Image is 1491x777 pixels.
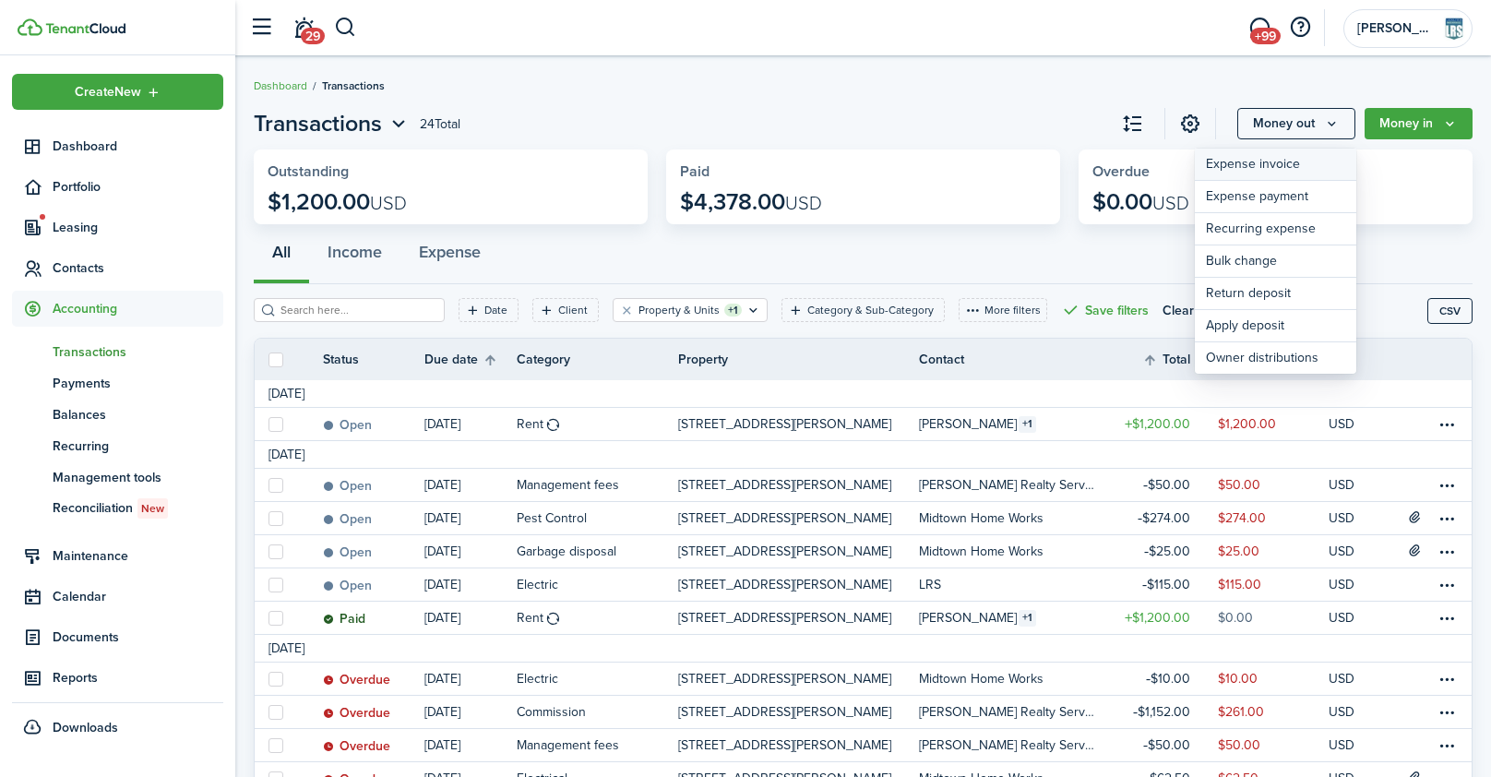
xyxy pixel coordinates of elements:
[323,408,424,440] a: Open
[323,350,424,369] th: Status
[1218,575,1261,594] table-amount-description: $115.00
[334,12,357,43] button: Search
[1218,469,1329,501] a: $50.00
[1107,568,1218,601] a: $115.00
[268,163,634,180] widget-stats-title: Outstanding
[1357,22,1431,35] span: Lickliter Realty Services LLC
[1143,735,1190,755] table-amount-title: $50.00
[53,342,223,362] span: Transactions
[517,469,678,501] a: Management fees
[919,568,1107,601] a: LRS
[1242,5,1277,52] a: Messaging
[12,493,223,524] a: ReconciliationNew
[517,535,678,568] a: Garbage disposal
[254,107,411,140] button: Transactions
[323,502,424,534] a: Open
[323,696,424,728] a: Overdue
[517,475,619,495] table-info-title: Management fees
[1329,408,1379,440] a: USD
[517,663,678,695] a: Electric
[424,696,517,728] a: [DATE]
[724,304,742,317] filter-tag-counter: +1
[370,189,407,217] span: USD
[680,189,822,215] p: $4,378.00
[678,350,920,369] th: Property
[919,544,1044,559] table-profile-info-text: Midtown Home Works
[1218,414,1276,434] table-amount-description: $1,200.00
[1107,663,1218,695] a: $10.00
[1125,414,1190,434] table-amount-title: $1,200.00
[517,696,678,728] a: Commission
[53,137,223,156] span: Dashboard
[1329,608,1354,628] p: USD
[1329,535,1379,568] a: USD
[53,546,223,566] span: Maintenance
[919,608,1017,628] table-info-title: [PERSON_NAME]
[420,114,460,134] header-page-total: 24 Total
[678,729,920,761] a: [STREET_ADDRESS][PERSON_NAME]
[1218,502,1329,534] a: $274.00
[1107,502,1218,534] a: $274.00
[400,229,499,284] button: Expense
[517,669,558,688] table-info-title: Electric
[1019,416,1036,433] table-counter: 1
[1329,735,1354,755] p: USD
[424,663,517,695] a: [DATE]
[1218,729,1329,761] a: $50.00
[517,575,558,594] table-info-title: Electric
[919,672,1044,687] table-profile-info-text: Midtown Home Works
[1329,502,1379,534] a: USD
[286,5,321,52] a: Notifications
[424,475,460,495] p: [DATE]
[678,702,891,722] p: [STREET_ADDRESS][PERSON_NAME]
[12,336,223,367] a: Transactions
[517,608,543,628] table-info-title: Rent
[254,107,411,140] button: Open menu
[678,408,920,440] a: [STREET_ADDRESS][PERSON_NAME]
[1061,298,1149,322] button: Save filters
[1218,508,1266,528] table-amount-description: $274.00
[1195,310,1356,342] a: Apply deposit
[1195,149,1356,181] a: Expense invoice
[1329,602,1379,634] a: USD
[424,608,460,628] p: [DATE]
[1218,702,1264,722] table-amount-description: $261.00
[53,468,223,487] span: Management tools
[1146,669,1190,688] table-amount-title: $10.00
[1218,696,1329,728] a: $261.00
[424,575,460,594] p: [DATE]
[141,500,164,517] span: New
[1195,213,1356,245] a: Recurring expense
[1019,610,1036,627] table-counter: 1
[1107,469,1218,501] a: $50.00
[919,502,1107,534] a: Midtown Home Works
[1329,414,1354,434] p: USD
[1237,108,1355,139] button: Open menu
[1329,663,1379,695] a: USD
[244,10,279,45] button: Open sidebar
[1163,298,1211,322] button: Clear all
[323,706,390,721] status: Overdue
[1125,608,1190,628] table-amount-title: $1,200.00
[1218,608,1253,628] table-amount-description: $0.00
[919,414,1017,434] table-info-title: [PERSON_NAME]
[1218,663,1329,695] a: $10.00
[517,508,587,528] table-info-title: Pest Control
[678,542,891,561] p: [STREET_ADDRESS][PERSON_NAME]
[919,696,1107,728] a: [PERSON_NAME] Realty Services LLC
[53,718,118,737] span: Downloads
[517,542,616,561] table-info-title: Garbage disposal
[919,469,1107,501] a: [PERSON_NAME] Realty Services LLC
[517,414,543,434] table-info-title: Rent
[1195,342,1356,374] a: Owner distributions
[919,729,1107,761] a: [PERSON_NAME] Realty Services LLC
[619,303,635,317] button: Clear filter
[532,298,599,322] filter-tag: Open filter
[53,258,223,278] span: Contacts
[322,78,385,94] span: Transactions
[323,602,424,634] a: Paid
[1218,542,1259,561] table-amount-description: $25.00
[678,508,891,528] p: [STREET_ADDRESS][PERSON_NAME]
[53,374,223,393] span: Payments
